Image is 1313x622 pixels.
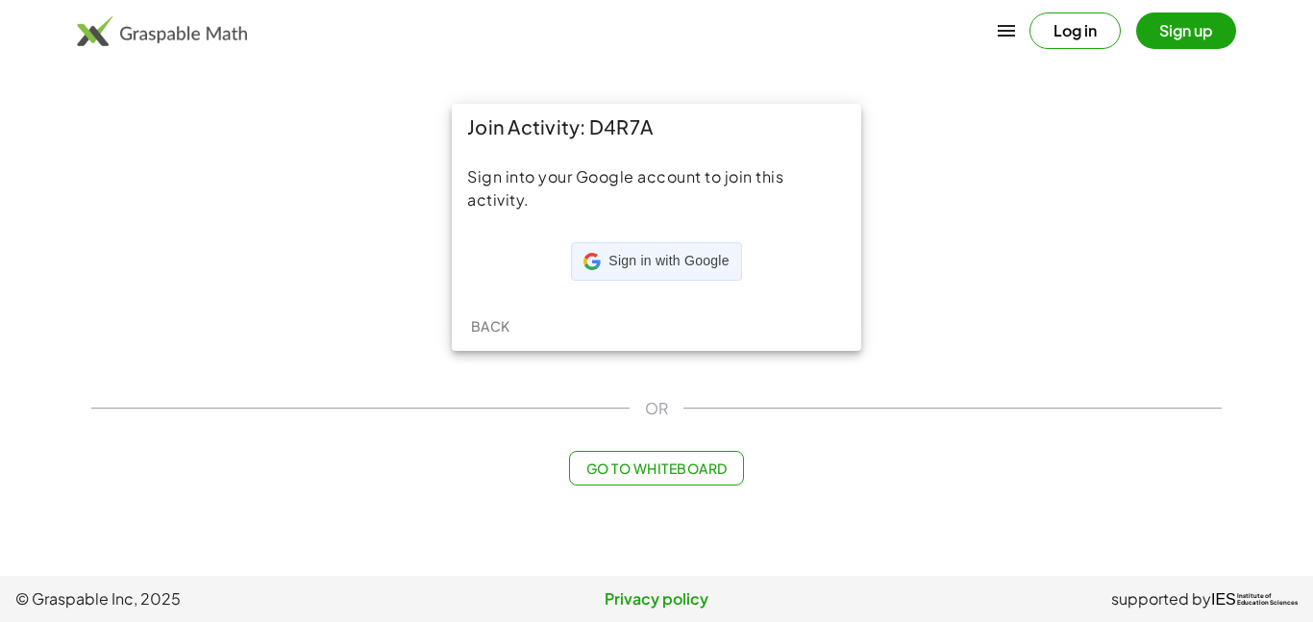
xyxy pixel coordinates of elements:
button: Go to Whiteboard [569,451,743,485]
div: Sign into your Google account to join this activity. [467,165,846,211]
span: © Graspable Inc, 2025 [15,587,443,610]
span: Go to Whiteboard [585,460,727,477]
span: Institute of Education Sciences [1237,593,1298,607]
div: Sign in with Google [571,242,741,281]
span: OR [645,397,668,420]
button: Sign up [1136,12,1236,49]
a: IESInstitute ofEducation Sciences [1211,587,1298,610]
span: Back [470,317,509,335]
span: Sign in with Google [608,252,729,271]
div: Join Activity: D4R7A [452,104,861,150]
button: Back [459,309,521,343]
button: Log in [1029,12,1121,49]
span: supported by [1111,587,1211,610]
a: Privacy policy [443,587,871,610]
span: IES [1211,590,1236,609]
